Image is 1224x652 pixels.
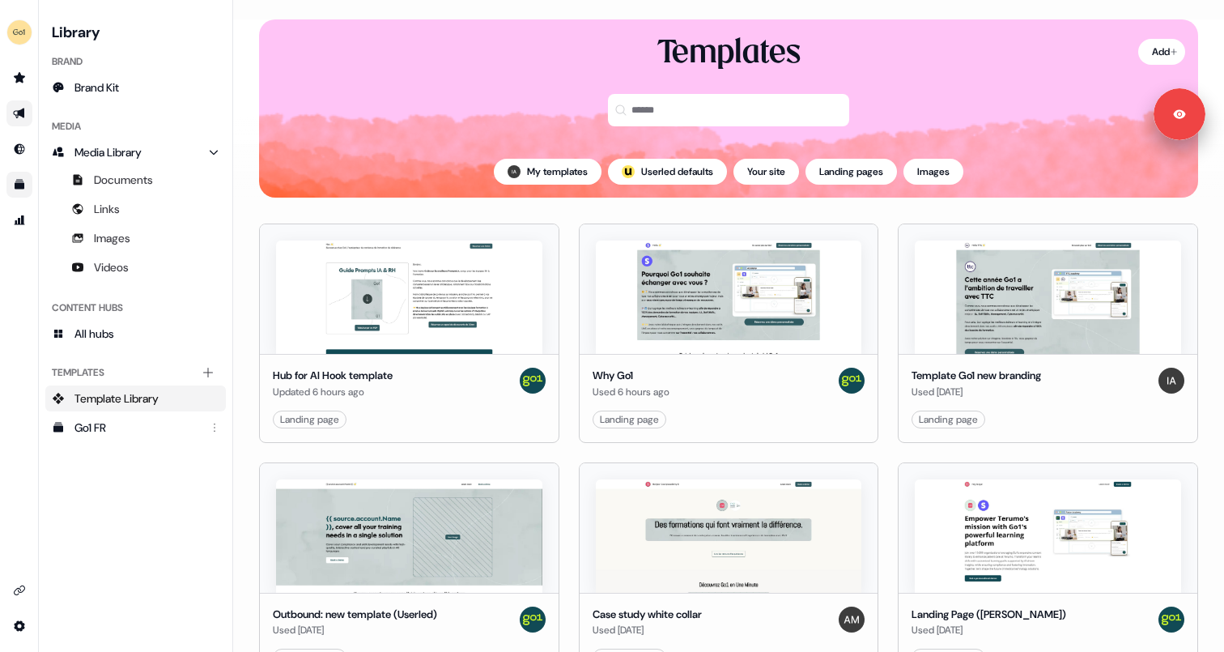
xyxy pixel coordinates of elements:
button: My templates [494,159,601,185]
div: Used [DATE] [912,384,1041,400]
div: Content Hubs [45,295,226,321]
div: Template Go1 new branding [912,368,1041,384]
span: Documents [94,172,153,188]
span: Media Library [74,144,142,160]
button: userled logo;Userled defaults [608,159,727,185]
a: Template Library [45,386,226,411]
img: Antoine [520,368,546,394]
img: Antoine [839,368,865,394]
a: Images [45,225,226,251]
div: Templates [45,360,226,386]
span: All hubs [74,326,114,342]
div: Landing page [600,411,659,428]
button: Images [903,159,963,185]
span: Images [94,230,130,246]
span: Template Library [74,390,159,407]
span: Videos [94,259,129,275]
a: Go to templates [6,172,32,198]
div: Landing page [280,411,339,428]
button: Landing pages [805,159,897,185]
div: Used 6 hours ago [593,384,669,400]
div: Media [45,113,226,139]
a: Brand Kit [45,75,226,100]
div: Landing page [919,411,978,428]
button: Template Go1 new brandingTemplate Go1 new brandingUsed [DATE]IlanLanding page [898,224,1198,443]
div: Brand [45,49,226,75]
a: Go to integrations [6,577,32,603]
img: userled logo [622,165,635,178]
button: Your site [733,159,799,185]
img: Ilan [508,165,521,178]
img: Outbound: new template (Userled) [276,479,542,593]
a: Go1 FR [45,415,226,441]
button: Add [1138,39,1185,65]
div: Updated 6 hours ago [273,384,393,400]
a: Media Library [45,139,226,165]
div: Landing Page ([PERSON_NAME]) [912,607,1066,623]
img: Hub for AI Hook template [276,241,542,354]
div: Outbound: new template (Userled) [273,607,437,623]
span: Links [94,201,120,217]
div: Hub for AI Hook template [273,368,393,384]
img: Case study white collar [596,479,862,593]
a: All hubs [45,321,226,347]
img: Template Go1 new branding [915,241,1181,354]
a: Documents [45,167,226,193]
div: ; [622,165,635,178]
div: Go1 FR [74,420,200,436]
img: Why Go1 [596,241,862,354]
button: Hub for AI Hook templateHub for AI Hook templateUpdated 6 hours agoAntoineLanding page [259,224,559,443]
h3: Library [45,19,226,42]
div: Used [DATE] [593,622,702,638]
span: Brand Kit [74,79,119,96]
a: Go to Inbound [6,136,32,162]
img: Antoine [520,607,546,633]
div: Used [DATE] [273,622,437,638]
a: Links [45,196,226,222]
div: Why Go1 [593,368,669,384]
div: Case study white collar [593,607,702,623]
img: Ilan [1158,368,1184,394]
div: Used [DATE] [912,622,1066,638]
button: Why Go1Why Go1Used 6 hours agoAntoineLanding page [579,224,879,443]
img: Landing Page (ryan) [915,479,1181,593]
img: Antoine [1158,607,1184,633]
a: Go to integrations [6,613,32,639]
a: Go to outbound experience [6,100,32,126]
div: Templates [657,32,801,75]
a: Go to prospects [6,65,32,91]
a: Videos [45,254,226,280]
a: Go to attribution [6,207,32,233]
img: alexandre [839,607,865,633]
